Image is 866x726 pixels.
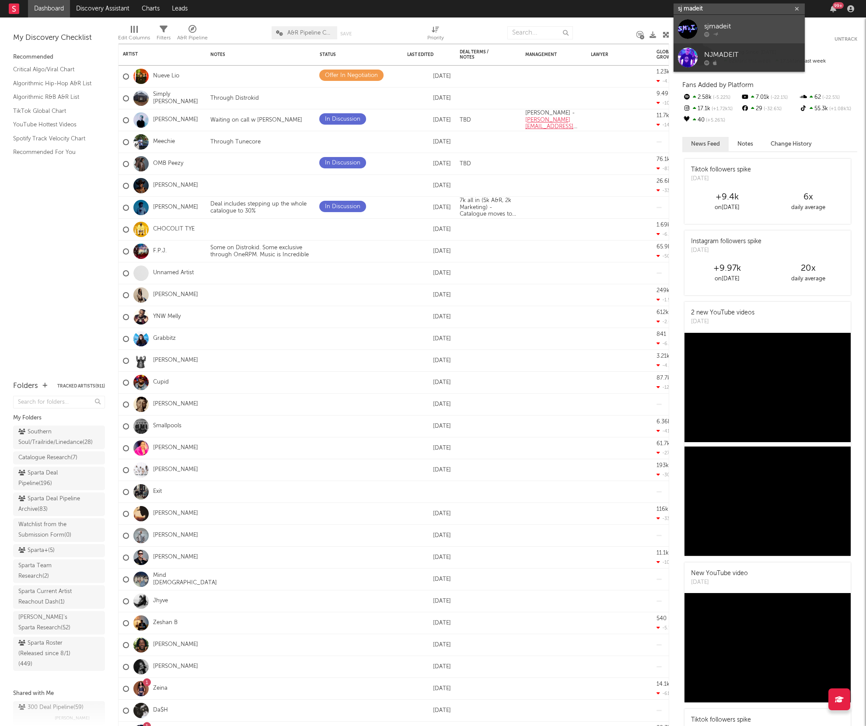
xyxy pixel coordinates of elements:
[57,384,105,388] button: Tracked Artists(911)
[656,428,676,434] div: -41.2k
[656,625,676,631] div: -5.73k
[153,554,198,561] a: [PERSON_NAME]
[407,268,451,279] div: [DATE]
[325,70,378,81] div: Offer In Negotiation
[407,159,451,169] div: [DATE]
[656,419,671,425] div: 6.36k
[656,691,677,696] div: -61.4k
[833,2,844,9] div: 99 +
[656,157,670,162] div: 76.1k
[153,91,202,106] a: Simply [PERSON_NAME]
[407,181,451,191] div: [DATE]
[762,107,782,112] span: -32.6 %
[13,381,38,391] div: Folders
[656,363,677,368] div: -4.75k
[407,399,451,410] div: [DATE]
[153,269,194,277] a: Unnamed Artist
[13,637,105,671] a: Sparta Roster (Released since 8/1)(449)
[674,43,805,72] a: NJMADEIT
[407,115,451,126] div: [DATE]
[591,52,635,57] div: Lawyer
[691,578,748,587] div: [DATE]
[153,707,168,714] a: Da$H
[525,117,577,136] a: [PERSON_NAME][EMAIL_ADDRESS][DOMAIN_NAME]
[206,139,265,146] div: Through Tunecore
[656,463,669,468] div: 193k
[157,33,171,43] div: Filters
[407,377,451,388] div: [DATE]
[13,559,105,583] a: Sparta Team Research(2)
[153,466,198,474] a: [PERSON_NAME]
[656,353,670,359] div: 3.21k
[656,341,677,346] div: -6.39k
[455,161,475,168] div: TBD
[118,33,150,43] div: Edit Columns
[153,510,198,517] a: [PERSON_NAME]
[407,596,451,607] div: [DATE]
[768,202,849,213] div: daily average
[13,701,105,725] a: 300 Deal Pipeline(59)[PERSON_NAME]
[18,494,80,515] div: Sparta Deal Pipeline Archive ( 83 )
[407,71,451,82] div: [DATE]
[153,160,183,168] a: OMB Peezy
[407,705,451,716] div: [DATE]
[407,93,451,104] div: [DATE]
[656,288,670,293] div: 249k
[704,21,800,31] div: sjmadeit
[153,641,198,649] a: [PERSON_NAME]
[153,182,198,189] a: [PERSON_NAME]
[687,263,768,274] div: +9.97k
[656,188,677,193] div: -33.4k
[768,263,849,274] div: 20 x
[828,107,851,112] span: +1.08k %
[153,663,198,670] a: [PERSON_NAME]
[13,518,105,542] a: Watchlist from the Submission Form(0)
[153,444,198,452] a: [PERSON_NAME]
[656,616,667,621] div: 540
[177,22,208,47] div: A&R Pipeline
[153,572,217,587] a: Mind [DEMOGRAPHIC_DATA]
[407,137,451,147] div: [DATE]
[407,640,451,650] div: [DATE]
[325,158,360,168] div: In Discussion
[769,95,788,100] span: -22.1 %
[153,597,168,605] a: Jhyve
[13,585,105,609] a: Sparta Current Artist Reachout Dash(1)
[18,427,93,448] div: Southern Soul/Trailride/Linedance ( 28 )
[153,204,198,211] a: [PERSON_NAME]
[656,222,670,228] div: 1.69k
[13,92,96,102] a: Algorithmic R&B A&R List
[153,226,195,233] a: CHOCOLIT TYE
[153,291,198,299] a: [PERSON_NAME]
[13,544,105,557] a: Sparta+(5)
[407,552,451,563] div: [DATE]
[656,231,677,237] div: -6.82k
[13,426,105,449] a: Southern Soul/Trailride/Linedance(28)
[830,5,836,12] button: 99+
[656,319,678,325] div: -2.02M
[118,22,150,47] div: Edit Columns
[325,202,360,212] div: In Discussion
[821,95,840,100] span: -22.5 %
[13,120,96,129] a: YouTube Hottest Videos
[177,33,208,43] div: A&R Pipeline
[325,114,360,125] div: In Discussion
[656,297,674,303] div: -1.5M
[656,332,666,337] div: 841
[153,116,198,124] a: [PERSON_NAME]
[153,685,168,692] a: Zeina
[18,586,80,607] div: Sparta Current Artist Reachout Dash ( 1 )
[407,618,451,628] div: [DATE]
[18,561,80,582] div: Sparta Team Research ( 2 )
[210,52,298,57] div: Notes
[674,15,805,43] a: sjmadeit
[320,52,377,57] div: Status
[656,78,677,84] div: -4.73k
[704,49,800,60] div: NJMADEIT
[13,106,96,116] a: TikTok Global Chart
[525,52,569,57] div: Management
[656,91,671,97] div: 9.49k
[13,147,96,157] a: Recommended For You
[691,165,751,175] div: Tiktok followers spike
[287,30,333,36] span: A&R Pipeline Collaboration Official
